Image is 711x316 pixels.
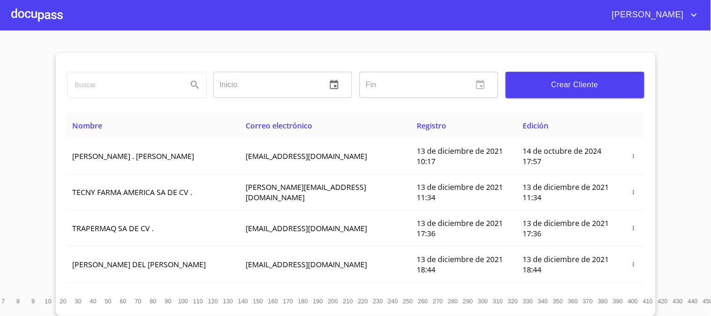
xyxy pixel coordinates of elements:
span: [PERSON_NAME] DEL [PERSON_NAME] [73,259,206,270]
button: Search [184,74,206,96]
span: 330 [523,298,533,305]
span: 200 [328,298,338,305]
span: 410 [643,298,653,305]
span: 13 de diciembre de 2021 18:44 [523,254,609,275]
span: 160 [268,298,278,305]
button: 70 [131,293,146,308]
button: 90 [161,293,176,308]
button: 190 [311,293,326,308]
span: 440 [688,298,698,305]
span: 13 de diciembre de 2021 18:44 [417,254,503,275]
span: 180 [298,298,308,305]
span: 150 [253,298,263,305]
button: account of current user [605,8,700,23]
button: 330 [521,293,536,308]
span: 260 [418,298,428,305]
button: 350 [551,293,566,308]
button: 420 [656,293,671,308]
span: Crear Cliente [513,78,637,91]
span: 110 [193,298,203,305]
button: 130 [221,293,236,308]
span: 7 [1,298,5,305]
span: 50 [105,298,111,305]
span: 190 [313,298,323,305]
span: 100 [178,298,188,305]
span: 20 [60,298,66,305]
button: 100 [176,293,191,308]
span: 340 [538,298,548,305]
span: 13 de diciembre de 2021 11:34 [523,182,609,203]
span: 70 [135,298,141,305]
span: 60 [120,298,126,305]
button: 200 [326,293,341,308]
span: 30 [75,298,81,305]
button: 270 [431,293,446,308]
span: 8 [16,298,20,305]
button: 80 [146,293,161,308]
span: TECNY FARMA AMERICA SA DE CV . [73,187,193,197]
span: 420 [658,298,668,305]
span: 210 [343,298,353,305]
button: 9 [26,293,41,308]
button: 280 [446,293,461,308]
span: 350 [553,298,563,305]
button: 60 [116,293,131,308]
span: 13 de diciembre de 2021 17:36 [417,218,503,239]
span: 130 [223,298,233,305]
button: 430 [671,293,686,308]
span: 380 [598,298,608,305]
span: 220 [358,298,368,305]
button: 220 [356,293,371,308]
span: Registro [417,120,446,131]
span: 360 [568,298,578,305]
span: 240 [388,298,398,305]
span: 13 de diciembre de 2021 17:36 [523,218,609,239]
button: 360 [566,293,581,308]
button: 400 [626,293,641,308]
span: [EMAIL_ADDRESS][DOMAIN_NAME] [246,223,367,233]
button: 340 [536,293,551,308]
button: 370 [581,293,596,308]
button: 230 [371,293,386,308]
span: 270 [433,298,443,305]
span: 80 [150,298,156,305]
span: 370 [583,298,593,305]
button: 10 [41,293,56,308]
span: 9 [31,298,35,305]
span: 14 de octubre de 2024 17:57 [523,146,602,166]
span: Nombre [73,120,103,131]
button: 380 [596,293,611,308]
span: 140 [238,298,248,305]
button: 150 [251,293,266,308]
span: 230 [373,298,383,305]
button: 310 [491,293,506,308]
span: 300 [478,298,488,305]
span: 40 [90,298,96,305]
button: 110 [191,293,206,308]
button: 160 [266,293,281,308]
button: 180 [296,293,311,308]
span: 390 [613,298,623,305]
button: 290 [461,293,476,308]
span: 430 [673,298,683,305]
span: 290 [463,298,473,305]
span: 320 [508,298,518,305]
button: 410 [641,293,656,308]
span: [EMAIL_ADDRESS][DOMAIN_NAME] [246,259,367,270]
button: 170 [281,293,296,308]
span: 400 [628,298,638,305]
button: 8 [11,293,26,308]
span: 10 [45,298,51,305]
span: Correo electrónico [246,120,312,131]
span: 13 de diciembre de 2021 11:34 [417,182,503,203]
button: 50 [101,293,116,308]
span: 13 de diciembre de 2021 10:17 [417,146,503,166]
button: 240 [386,293,401,308]
button: Crear Cliente [506,72,644,98]
span: 120 [208,298,218,305]
span: TRAPERMAQ SA DE CV . [73,223,154,233]
span: 250 [403,298,413,305]
button: 260 [416,293,431,308]
button: 300 [476,293,491,308]
span: 310 [493,298,503,305]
